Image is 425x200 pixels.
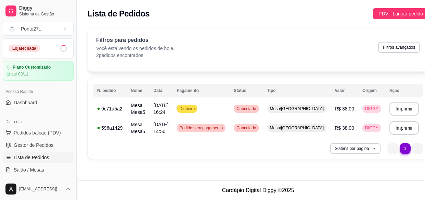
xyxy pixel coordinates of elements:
span: Pedido sem pagamento [178,125,224,131]
span: Cancelado [235,125,257,131]
p: 2 pedidos encontrados [96,52,175,59]
th: Tipo [263,84,331,97]
span: Salão / Mesas [14,166,44,173]
span: Pedidos balcão (PDV) [14,129,61,136]
a: Lista de Pedidos [3,152,74,163]
span: Lista de Pedidos [14,154,49,161]
h2: Lista de Pedidos [88,8,150,19]
span: R$ 38,00 [335,106,354,111]
td: Mesa Mesa5 [127,118,149,138]
th: Nome [127,84,149,97]
th: Data [149,84,172,97]
button: 30itens por página [330,143,381,154]
span: DIGGY [364,106,380,111]
p: Filtros para pedidos [96,36,175,44]
th: Status [230,84,263,97]
a: DiggySistema de Gestão [3,3,74,19]
th: Origem [358,84,385,97]
article: Plano Customizado [13,65,51,70]
button: Imprimir [389,121,419,135]
p: Você está vendo os pedidos de hoje. [96,45,175,52]
article: até 03/11 [11,71,28,77]
div: 596a1429 [97,125,123,131]
span: DIGGY [364,125,380,131]
a: Plano Customizadoaté 03/11 [3,61,74,81]
a: Dashboard [3,97,74,108]
span: [EMAIL_ADDRESS][DOMAIN_NAME] [19,186,63,192]
div: Ponto27 ... [21,25,43,32]
span: Dashboard [14,99,37,106]
th: Pagamento [172,84,230,97]
span: Mesa/[GEOGRAPHIC_DATA] [269,125,325,131]
button: [EMAIL_ADDRESS][DOMAIN_NAME] [3,181,74,197]
span: Gestor de Pedidos [14,142,53,149]
div: Acesso Rápido [3,86,74,97]
button: Select a team [3,22,74,36]
span: Dinheiro [178,106,196,111]
th: N. pedido [93,84,127,97]
span: Cancelado [235,106,257,111]
button: Filtros avançados [378,42,420,53]
th: Valor [331,84,358,97]
td: Mesa Mesa5 [127,99,149,118]
div: 9c71a5a2 [97,105,123,112]
span: P [9,25,15,32]
span: [DATE] 14:50 [153,122,168,134]
div: Loja fechada [9,45,40,52]
button: Pedidos balcão (PDV) [3,127,74,138]
span: Diggy [19,5,71,11]
span: Sistema de Gestão [19,11,71,17]
a: Gestor de Pedidos [3,140,74,151]
span: Mesa/[GEOGRAPHIC_DATA] [269,106,325,111]
button: Imprimir [389,102,419,116]
a: Diggy Botnovo [3,177,74,188]
span: PDV - Lançar pedido [378,10,423,17]
li: pagination item 1 active [400,143,411,154]
th: Ação [385,84,423,97]
a: Salão / Mesas [3,164,74,175]
span: R$ 38,00 [335,125,354,131]
div: Dia a dia [3,116,74,127]
span: [DATE] 16:24 [153,103,168,115]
